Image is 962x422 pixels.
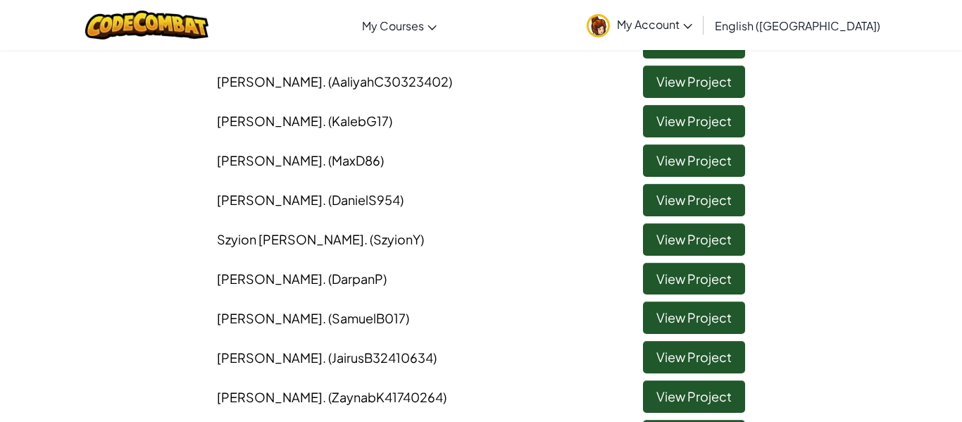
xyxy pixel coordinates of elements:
[323,113,392,129] span: . (KalebG17)
[715,18,880,33] span: English ([GEOGRAPHIC_DATA])
[617,17,692,32] span: My Account
[643,341,745,373] a: View Project
[355,6,444,44] a: My Courses
[643,105,745,137] a: View Project
[217,73,452,89] span: [PERSON_NAME]
[217,271,387,287] span: [PERSON_NAME]
[587,14,610,37] img: avatar
[217,389,446,405] span: [PERSON_NAME]
[217,310,409,326] span: [PERSON_NAME]
[643,184,745,216] a: View Project
[643,263,745,295] a: View Project
[643,144,745,177] a: View Project
[643,223,745,256] a: View Project
[323,192,404,208] span: . (DanielS954)
[323,389,446,405] span: . (ZaynabK41740264)
[323,271,387,287] span: . (DarpanP)
[643,380,745,413] a: View Project
[217,349,437,366] span: [PERSON_NAME]
[217,152,384,168] span: [PERSON_NAME]
[364,231,424,247] span: . (SzyionY)
[643,66,745,98] a: View Project
[323,73,452,89] span: . (AaliyahC30323402)
[323,152,384,168] span: . (MaxD86)
[323,310,409,326] span: . (SamuelB017)
[217,231,424,247] span: Szyion [PERSON_NAME]
[362,18,424,33] span: My Courses
[85,11,208,39] img: CodeCombat logo
[323,349,437,366] span: . (JairusB32410634)
[643,302,745,334] a: View Project
[217,113,392,129] span: [PERSON_NAME]
[708,6,887,44] a: English ([GEOGRAPHIC_DATA])
[217,192,404,208] span: [PERSON_NAME]
[580,3,699,47] a: My Account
